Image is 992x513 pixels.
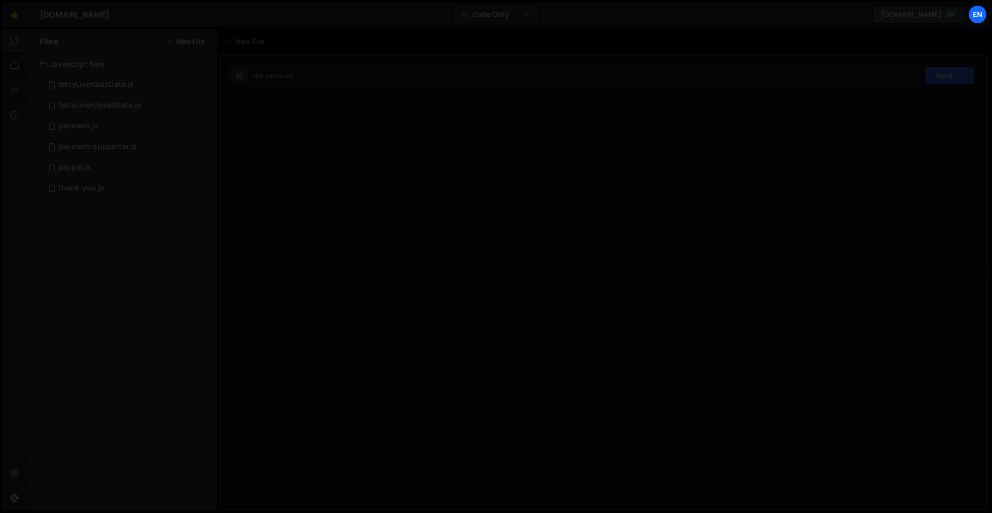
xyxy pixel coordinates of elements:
[253,71,293,80] div: Not yet saved
[40,116,217,137] div: 16956/46551.js
[40,137,217,157] div: 16956/46552.js
[58,101,141,110] div: fattyLiverUpsellData.js
[225,36,269,47] div: New File
[58,163,91,172] div: paypal.js
[58,122,99,131] div: payment.js
[40,8,110,21] div: [DOMAIN_NAME]
[40,95,217,116] div: 16956/46565.js
[2,2,27,27] a: 🤙
[58,184,104,193] div: thank-you.js
[924,66,974,85] button: Save
[872,5,965,24] a: [DOMAIN_NAME]
[40,74,217,95] div: 16956/46566.js
[968,5,987,24] a: En
[453,5,539,24] button: Code Only
[58,142,137,152] div: payment-supporter.js
[40,157,217,178] div: 16956/46550.js
[166,37,205,46] button: New File
[58,80,134,89] div: fattyLiverQuizData.js
[40,36,58,47] h2: Files
[27,54,217,74] div: Javascript files
[40,178,217,199] div: 16956/46524.js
